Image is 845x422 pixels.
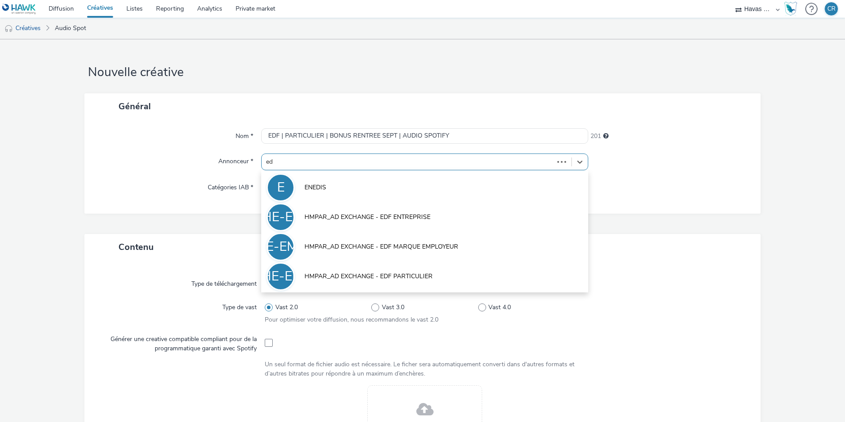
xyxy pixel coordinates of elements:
div: CR [827,2,836,15]
span: Vast 3.0 [382,303,404,312]
img: Hawk Academy [784,2,797,16]
div: HE-EP [261,264,301,289]
label: Type de téléchargement [188,276,260,288]
span: Contenu [118,241,154,253]
span: Pour optimiser votre diffusion, nous recommandons le vast 2.0 [265,315,438,324]
span: HMPAR_AD EXCHANGE - EDF PARTICULIER [305,272,433,281]
label: Générer une creative compatible compliant pour de la programmatique garanti avec Spotify [100,331,260,353]
div: HE-EE [262,205,300,230]
span: Vast 2.0 [275,303,298,312]
span: HMPAR_AD EXCHANGE - EDF MARQUE EMPLOYEUR [305,242,458,251]
label: Type de vast [219,299,260,312]
label: Nom * [232,128,257,141]
span: ENEDIS [305,183,326,192]
a: Hawk Academy [784,2,801,16]
span: 201 [590,132,601,141]
div: Un seul format de fichier audio est nécessaire. Le ficher sera automatiquement converti dans d'au... [265,360,585,378]
span: HMPAR_AD EXCHANGE - EDF ENTREPRISE [305,213,430,222]
a: Audio Spot [50,18,91,39]
img: audio [4,24,13,33]
label: Annonceur * [215,153,257,166]
div: HE-EME [256,234,305,259]
img: undefined Logo [2,4,36,15]
div: 255 caractères maximum [603,132,609,141]
input: Nom [261,128,588,144]
label: Catégories IAB * [204,180,257,192]
h1: Nouvelle créative [84,64,761,81]
div: E [277,175,285,200]
span: Général [118,100,151,112]
span: Vast 4.0 [488,303,511,312]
